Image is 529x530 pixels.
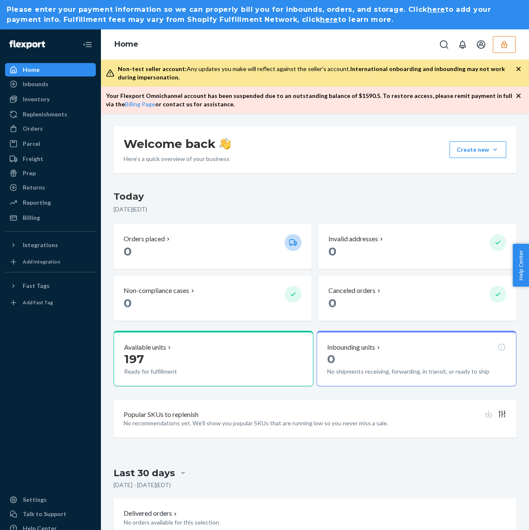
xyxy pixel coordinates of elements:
[320,15,338,25] button: here
[5,166,96,180] a: Prep
[114,224,312,269] button: Orders placed 0
[23,282,50,290] div: Fast Tags
[114,205,516,214] p: [DATE] ( EDT )
[114,276,312,321] button: Non-compliance cases 0
[5,238,96,252] button: Integrations
[124,509,179,518] button: Delivered orders
[23,299,53,306] div: Add Fast Tag
[23,155,43,163] div: Freight
[23,140,40,148] div: Parcel
[318,276,516,321] button: Canceled orders 0
[436,36,452,53] button: Open Search Box
[124,410,198,419] p: Popular SKUs to replenish
[124,352,144,366] span: 197
[124,155,231,163] p: Here’s a quick overview of your business
[23,80,48,88] div: Inbounds
[5,63,96,76] a: Home
[318,224,516,269] button: Invalid addresses 0
[124,244,132,258] span: 0
[124,286,189,295] p: Non-compliance cases
[219,138,231,150] img: hand-wave emoji
[23,95,50,103] div: Inventory
[124,234,165,244] p: Orders placed
[450,141,506,158] button: Create new
[327,352,335,366] span: 0
[5,181,96,194] a: Returns
[5,255,96,269] a: Add Integration
[125,100,155,108] a: Billing Page
[114,190,516,203] h3: Today
[5,152,96,166] a: Freight
[23,198,51,207] div: Reporting
[5,137,96,150] a: Parcel
[23,183,45,192] div: Returns
[79,36,96,53] button: Close Navigation
[327,343,375,352] p: Inbounding units
[5,77,96,91] a: Inbounds
[114,481,171,489] p: [DATE] - [DATE] ( EDT )
[328,234,378,244] p: Invalid addresses
[23,124,43,133] div: Orders
[23,258,60,265] div: Add Integration
[124,518,506,527] p: No orders available for this selection
[328,244,336,258] span: 0
[124,343,166,352] p: Available units
[124,296,132,310] span: 0
[7,5,522,25] h1: Please enter your payment information so we can properly bill you for inbounds, orders, and stora...
[118,65,516,82] div: Any updates you make will reflect against the seller's account.
[328,296,336,310] span: 0
[124,367,240,376] p: Ready for fulfillment
[317,331,516,386] button: Inbounding units0No shipments receiving, forwarding, in transit, or ready to ship
[5,296,96,309] a: Add Fast Tag
[5,211,96,224] a: Billing
[118,65,187,72] span: Non-test seller account:
[23,241,58,249] div: Integrations
[476,505,521,526] iframe: Opens a widget where you can chat to one of our agents
[23,214,40,222] div: Billing
[513,244,529,287] button: Help Center
[5,108,96,121] a: Replenishments
[327,367,498,376] p: No shipments receiving, forwarding, in transit, or ready to ship
[5,279,96,293] button: Fast Tags
[454,36,471,53] button: Open notifications
[23,496,47,504] div: Settings
[5,122,96,135] a: Orders
[5,507,96,521] button: Talk to Support
[5,196,96,209] a: Reporting
[114,467,175,480] div: Last 30 days
[427,5,445,13] a: here
[106,92,516,108] p: Your Flexport Omnichannel account has been suspended due to an outstanding balance of $ 1590.5 . ...
[124,419,506,427] p: No recommendations yet. We’ll show you popular SKUs that are running low so you never miss a sale.
[124,136,231,151] h1: Welcome back
[114,331,313,386] button: Available units197Ready for fulfillment
[473,36,489,53] button: Open account menu
[5,493,96,506] a: Settings
[5,92,96,106] a: Inventory
[23,169,36,177] div: Prep
[23,110,67,119] div: Replenishments
[23,510,66,518] div: Talk to Support
[9,40,45,49] img: Flexport logo
[114,40,138,49] a: Home
[328,286,376,295] p: Canceled orders
[23,66,40,74] div: Home
[108,32,145,57] ol: breadcrumbs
